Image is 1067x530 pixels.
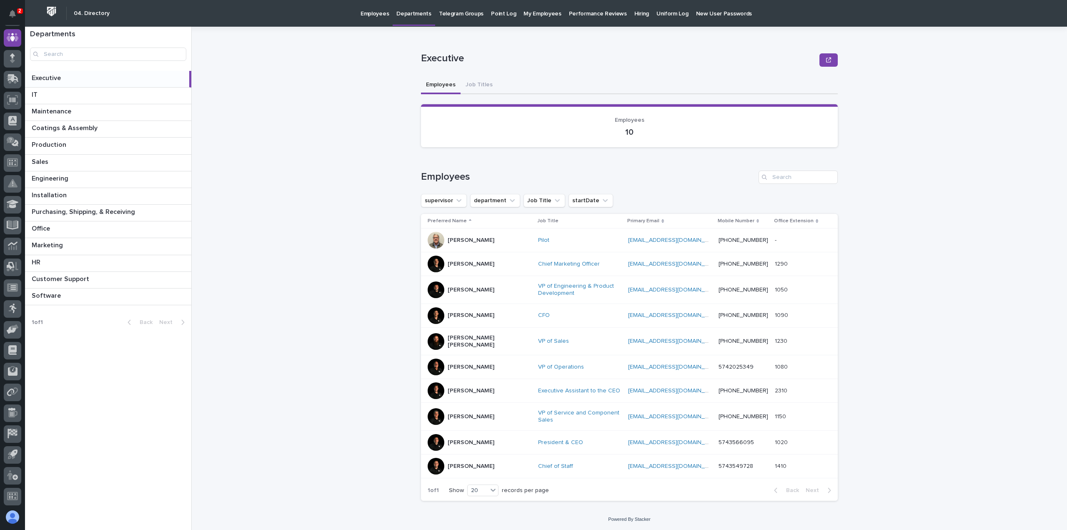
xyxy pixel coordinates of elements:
tr: [PERSON_NAME]VP of Service and Component Sales [EMAIL_ADDRESS][DOMAIN_NAME] [PHONE_NUMBER]11501150 [421,403,838,431]
p: [PERSON_NAME] [448,413,494,420]
button: Notifications [4,5,21,23]
p: Software [32,290,63,300]
button: Next [802,487,838,494]
a: VP of Operations [538,364,584,371]
a: ProductionProduction [25,138,191,154]
a: [EMAIL_ADDRESS][DOMAIN_NAME] [628,338,722,344]
span: Back [135,319,153,325]
a: SoftwareSoftware [25,289,191,305]
a: [PHONE_NUMBER] [719,312,768,318]
p: IT [32,89,39,99]
a: ITIT [25,88,191,104]
p: Marketing [32,240,65,249]
button: Job Titles [461,77,498,94]
tr: [PERSON_NAME]Pilot [EMAIL_ADDRESS][DOMAIN_NAME] [PHONE_NUMBER]-- [421,229,838,252]
p: Engineering [32,173,70,183]
p: 1080 [775,362,789,371]
a: [PHONE_NUMBER] [719,287,768,293]
a: [EMAIL_ADDRESS][DOMAIN_NAME] [628,388,722,394]
a: [PHONE_NUMBER] [719,261,768,267]
a: Powered By Stacker [608,517,650,522]
tr: [PERSON_NAME]VP of Engineering & Product Development [EMAIL_ADDRESS][DOMAIN_NAME] [PHONE_NUMBER]1... [421,276,838,304]
p: records per page [502,487,549,494]
a: [PHONE_NUMBER] [719,388,768,394]
tr: [PERSON_NAME]Chief of Staff [EMAIL_ADDRESS][DOMAIN_NAME] 574354972814101410 [421,454,838,478]
p: 1050 [775,285,789,294]
div: Notifications2 [10,10,21,23]
p: [PERSON_NAME] [448,312,494,319]
a: ExecutiveExecutive [25,71,191,88]
a: [EMAIL_ADDRESS][DOMAIN_NAME] [628,287,722,293]
tr: [PERSON_NAME]CFO [EMAIL_ADDRESS][DOMAIN_NAME] [PHONE_NUMBER]10901090 [421,304,838,327]
a: MaintenanceMaintenance [25,104,191,121]
p: 1150 [775,412,788,420]
p: Office Extension [774,216,814,226]
a: VP of Engineering & Product Development [538,283,621,297]
span: Back [781,487,799,493]
h1: Departments [30,30,186,39]
p: Production [32,139,68,149]
a: EngineeringEngineering [25,171,191,188]
p: 1290 [775,259,789,268]
a: SalesSales [25,155,191,171]
button: Back [121,319,156,326]
p: 1020 [775,437,789,446]
a: 5742025349 [719,364,754,370]
a: [EMAIL_ADDRESS][DOMAIN_NAME] [628,364,722,370]
a: [EMAIL_ADDRESS][DOMAIN_NAME] [628,237,722,243]
a: [EMAIL_ADDRESS][DOMAIN_NAME] [628,414,722,419]
p: 1 of 1 [25,312,50,333]
p: 1410 [775,461,788,470]
button: users-avatar [4,508,21,526]
p: [PERSON_NAME] [448,364,494,371]
p: 2310 [775,386,789,394]
p: Job Title [537,216,559,226]
input: Search [759,171,838,184]
button: Back [767,487,802,494]
a: [EMAIL_ADDRESS][DOMAIN_NAME] [628,463,722,469]
p: [PERSON_NAME] [448,439,494,446]
span: Next [159,319,178,325]
button: startDate [569,194,613,207]
p: Installation [32,190,68,199]
p: 1 of 1 [421,480,446,501]
a: [EMAIL_ADDRESS][DOMAIN_NAME] [628,440,722,445]
a: InstallationInstallation [25,188,191,205]
a: [PHONE_NUMBER] [719,414,768,419]
p: Preferred Name [428,216,467,226]
p: Primary Email [627,216,659,226]
a: [PHONE_NUMBER] [719,237,768,243]
p: Executive [421,53,816,65]
a: Purchasing, Shipping, & ReceivingPurchasing, Shipping, & Receiving [25,205,191,221]
a: OfficeOffice [25,221,191,238]
a: Customer SupportCustomer Support [25,272,191,289]
a: 5743549728 [719,463,753,469]
p: [PERSON_NAME] [448,237,494,244]
p: 1090 [775,310,790,319]
a: MarketingMarketing [25,238,191,255]
a: VP of Sales [538,338,569,345]
a: Chief of Staff [538,463,573,470]
tr: [PERSON_NAME]Chief Marketing Officer [EMAIL_ADDRESS][DOMAIN_NAME] [PHONE_NUMBER]12901290 [421,252,838,276]
a: Pilot [538,237,549,244]
p: [PERSON_NAME] [448,286,494,294]
a: VP of Service and Component Sales [538,409,621,424]
a: [PHONE_NUMBER] [719,338,768,344]
p: Sales [32,156,50,166]
p: Purchasing, Shipping, & Receiving [32,206,137,216]
tr: [PERSON_NAME]President & CEO [EMAIL_ADDRESS][DOMAIN_NAME] 574356609510201020 [421,430,838,454]
a: CFO [538,312,550,319]
p: Mobile Number [718,216,754,226]
p: [PERSON_NAME] [448,387,494,394]
a: Coatings & AssemblyCoatings & Assembly [25,121,191,138]
p: Office [32,223,52,233]
a: [EMAIL_ADDRESS][DOMAIN_NAME] [628,312,722,318]
p: Executive [32,73,63,82]
button: Next [156,319,191,326]
p: [PERSON_NAME] [PERSON_NAME] [448,334,531,349]
button: Job Title [523,194,565,207]
a: [EMAIL_ADDRESS][DOMAIN_NAME] [628,261,722,267]
p: Maintenance [32,106,73,116]
img: Workspace Logo [44,4,59,19]
input: Search [30,48,186,61]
